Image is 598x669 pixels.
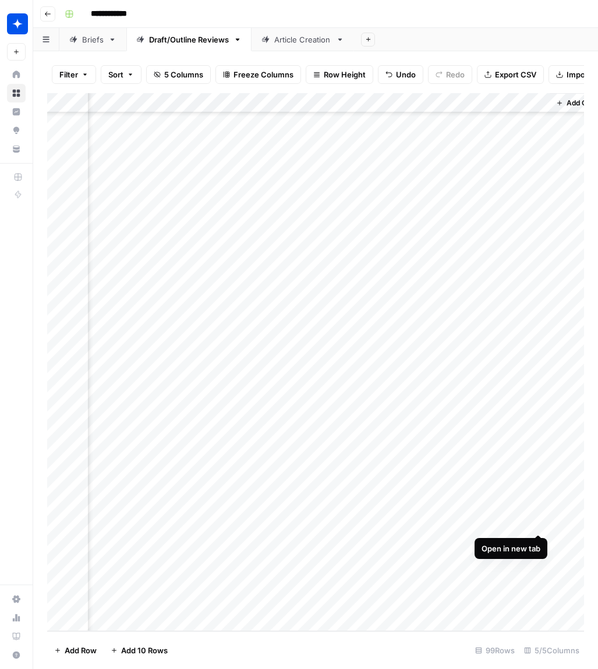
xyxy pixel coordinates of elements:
[477,65,544,84] button: Export CSV
[59,28,126,51] a: Briefs
[7,646,26,664] button: Help + Support
[7,65,26,84] a: Home
[108,69,123,80] span: Sort
[146,65,211,84] button: 5 Columns
[126,28,252,51] a: Draft/Outline Reviews
[101,65,141,84] button: Sort
[7,102,26,121] a: Insights
[519,641,584,660] div: 5/5 Columns
[7,9,26,38] button: Workspace: Wiz
[59,69,78,80] span: Filter
[306,65,373,84] button: Row Height
[82,34,104,45] div: Briefs
[378,65,423,84] button: Undo
[7,608,26,627] a: Usage
[324,69,366,80] span: Row Height
[47,641,104,660] button: Add Row
[252,28,354,51] a: Article Creation
[495,69,536,80] span: Export CSV
[7,590,26,608] a: Settings
[164,69,203,80] span: 5 Columns
[121,645,168,656] span: Add 10 Rows
[7,13,28,34] img: Wiz Logo
[274,34,331,45] div: Article Creation
[104,641,175,660] button: Add 10 Rows
[446,69,465,80] span: Redo
[7,140,26,158] a: Your Data
[233,69,293,80] span: Freeze Columns
[65,645,97,656] span: Add Row
[149,34,229,45] div: Draft/Outline Reviews
[470,641,519,660] div: 99 Rows
[396,69,416,80] span: Undo
[428,65,472,84] button: Redo
[7,84,26,102] a: Browse
[7,627,26,646] a: Learning Hub
[482,543,540,554] div: Open in new tab
[52,65,96,84] button: Filter
[7,121,26,140] a: Opportunities
[215,65,301,84] button: Freeze Columns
